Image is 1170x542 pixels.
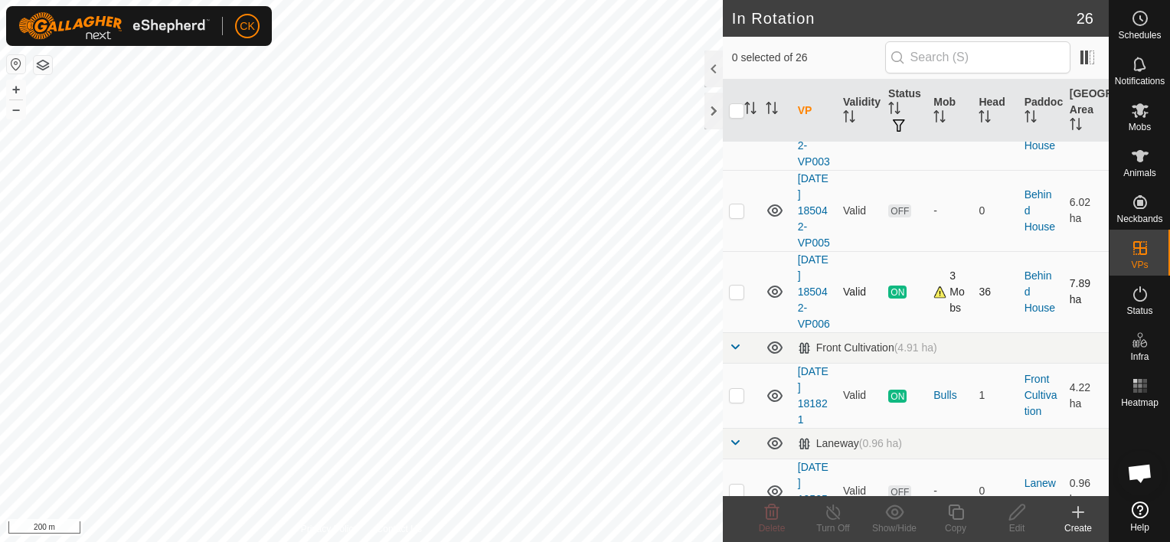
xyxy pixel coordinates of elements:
td: 1 [972,363,1018,428]
span: Heatmap [1121,398,1159,407]
td: Valid [837,459,882,524]
div: Create [1047,521,1109,535]
td: 36 [972,251,1018,332]
span: Neckbands [1116,214,1162,224]
span: VPs [1131,260,1148,269]
a: [DATE] 185042-VP003 [798,91,830,168]
span: OFF [888,485,911,498]
div: - [933,203,966,219]
td: 6.02 ha [1064,170,1109,251]
p-sorticon: Activate to sort [933,113,946,125]
a: Behind House [1025,107,1055,152]
th: Mob [927,80,972,142]
td: 0.96 ha [1064,459,1109,524]
h2: In Rotation [732,9,1077,28]
input: Search (S) [885,41,1070,73]
span: 26 [1077,7,1093,30]
span: Mobs [1129,122,1151,132]
td: 4.22 ha [1064,363,1109,428]
a: Front Cultivation [1025,373,1057,417]
div: Open chat [1117,450,1163,496]
div: Copy [925,521,986,535]
span: ON [888,286,907,299]
span: Status [1126,306,1152,315]
div: Laneway [798,437,902,450]
span: OFF [888,204,911,217]
p-sorticon: Activate to sort [1025,113,1037,125]
th: Paddock [1018,80,1064,142]
div: - [933,483,966,499]
a: [DATE] 195656 [798,461,828,521]
td: Valid [837,251,882,332]
a: Behind House [1025,269,1055,314]
th: [GEOGRAPHIC_DATA] Area [1064,80,1109,142]
span: Schedules [1118,31,1161,40]
p-sorticon: Activate to sort [888,104,900,116]
span: CK [240,18,254,34]
th: Head [972,80,1018,142]
td: 0 [972,170,1018,251]
th: VP [792,80,837,142]
a: [DATE] 185042-VP006 [798,253,830,330]
span: ON [888,390,907,403]
td: 0 [972,459,1018,524]
div: 3 Mobs [933,268,966,316]
span: Help [1130,523,1149,532]
a: [DATE] 181821 [798,365,828,426]
span: Delete [759,523,786,534]
button: Reset Map [7,55,25,73]
div: Show/Hide [864,521,925,535]
a: Privacy Policy [301,522,358,536]
td: 7.89 ha [1064,251,1109,332]
img: Gallagher Logo [18,12,210,40]
a: Behind House [1025,188,1055,233]
td: Valid [837,363,882,428]
td: Valid [837,170,882,251]
div: Bulls [933,387,966,403]
button: + [7,80,25,99]
a: Help [1110,495,1170,538]
a: Contact Us [377,522,422,536]
span: (4.91 ha) [894,341,937,354]
span: 0 selected of 26 [732,50,885,66]
span: (0.96 ha) [859,437,902,449]
th: Status [882,80,927,142]
p-sorticon: Activate to sort [979,113,991,125]
p-sorticon: Activate to sort [766,104,778,116]
th: Validity [837,80,882,142]
a: Laneway [1025,477,1056,505]
p-sorticon: Activate to sort [843,113,855,125]
div: Front Cultivation [798,341,937,354]
button: Map Layers [34,56,52,74]
div: Edit [986,521,1047,535]
p-sorticon: Activate to sort [744,104,757,116]
span: Animals [1123,168,1156,178]
a: [DATE] 185042-VP005 [798,172,830,249]
span: Infra [1130,352,1149,361]
p-sorticon: Activate to sort [1070,120,1082,132]
span: Notifications [1115,77,1165,86]
button: – [7,100,25,119]
div: Turn Off [802,521,864,535]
